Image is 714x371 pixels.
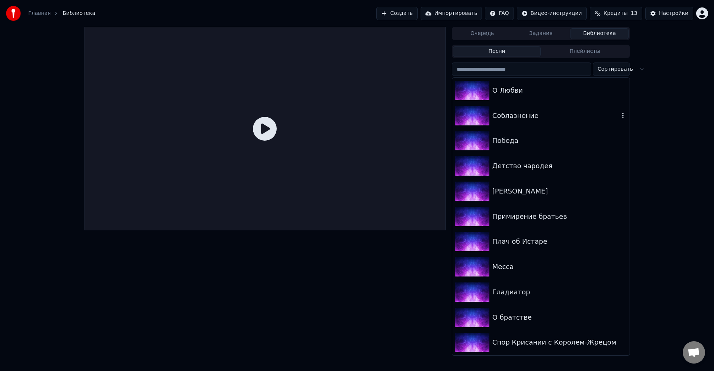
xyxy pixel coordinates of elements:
[421,7,482,20] button: Импортировать
[62,10,95,17] span: Библиотека
[485,7,514,20] button: FAQ
[492,111,619,121] div: Соблазнение
[453,28,512,39] button: Очередь
[28,10,51,17] a: Главная
[492,186,627,196] div: [PERSON_NAME]
[512,28,570,39] button: Задания
[541,46,629,57] button: Плейлисты
[659,10,688,17] div: Настройки
[598,65,633,73] span: Сортировать
[492,236,627,247] div: Плач об Истаре
[492,287,627,297] div: Гладиатор
[492,262,627,272] div: Месса
[376,7,417,20] button: Создать
[492,312,627,323] div: О братстве
[604,10,628,17] span: Кредиты
[683,341,705,364] a: Открытый чат
[6,6,21,21] img: youka
[28,10,95,17] nav: breadcrumb
[631,10,637,17] span: 13
[590,7,642,20] button: Кредиты13
[492,85,627,96] div: О Любви
[492,135,627,146] div: Победа
[517,7,587,20] button: Видео-инструкции
[492,337,627,348] div: Спор Крисании с Королем-Жрецом
[453,46,541,57] button: Песни
[492,161,627,171] div: Детство чародея
[570,28,629,39] button: Библиотека
[645,7,693,20] button: Настройки
[492,211,627,222] div: Примирение братьев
